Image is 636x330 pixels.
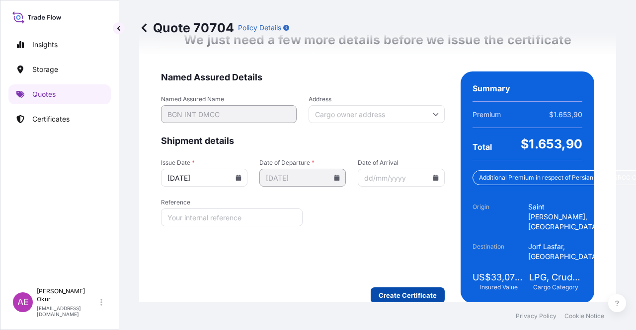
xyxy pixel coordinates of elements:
p: Storage [32,65,58,74]
p: Policy Details [238,23,281,33]
a: Insights [8,35,111,55]
span: US$33,078,038.93 [473,271,526,283]
span: Cargo Category [533,283,578,291]
span: Destination [473,242,528,262]
a: Storage [8,60,111,79]
input: Cargo owner address [309,105,444,123]
span: Date of Arrival [358,159,444,167]
span: Address [309,95,444,103]
span: LPG, Crude Oil, Utility Fuel, Mid Distillates and Specialities, Fertilisers [529,271,582,283]
p: Create Certificate [379,290,437,300]
span: Premium [473,110,501,120]
span: Insured Value [480,283,518,291]
span: Shipment details [161,135,445,147]
span: Named Assured Name [161,95,297,103]
span: Reference [161,198,303,206]
p: Quotes [32,89,56,99]
span: Summary [473,83,510,93]
button: Create Certificate [371,287,445,303]
p: Insights [32,40,58,50]
a: Cookie Notice [564,312,604,320]
a: Quotes [8,84,111,104]
span: $1.653,90 [549,110,582,120]
p: [PERSON_NAME] Okur [37,287,98,303]
span: AE [17,297,29,307]
input: Your internal reference [161,208,303,226]
p: Quote 70704 [139,20,234,36]
span: Saint [PERSON_NAME], [GEOGRAPHIC_DATA] [528,202,599,232]
span: Total [473,142,492,152]
span: Origin [473,202,528,232]
input: dd/mm/yyyy [161,169,247,187]
span: $1.653,90 [521,136,582,152]
span: Jorf Lasfar, [GEOGRAPHIC_DATA] [528,242,599,262]
input: dd/mm/yyyy [259,169,346,187]
p: [EMAIL_ADDRESS][DOMAIN_NAME] [37,305,98,317]
p: Certificates [32,114,70,124]
span: Named Assured Details [161,71,445,83]
span: Date of Departure [259,159,346,167]
span: Issue Date [161,159,247,167]
a: Certificates [8,109,111,129]
input: dd/mm/yyyy [358,169,444,187]
a: Privacy Policy [516,312,556,320]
